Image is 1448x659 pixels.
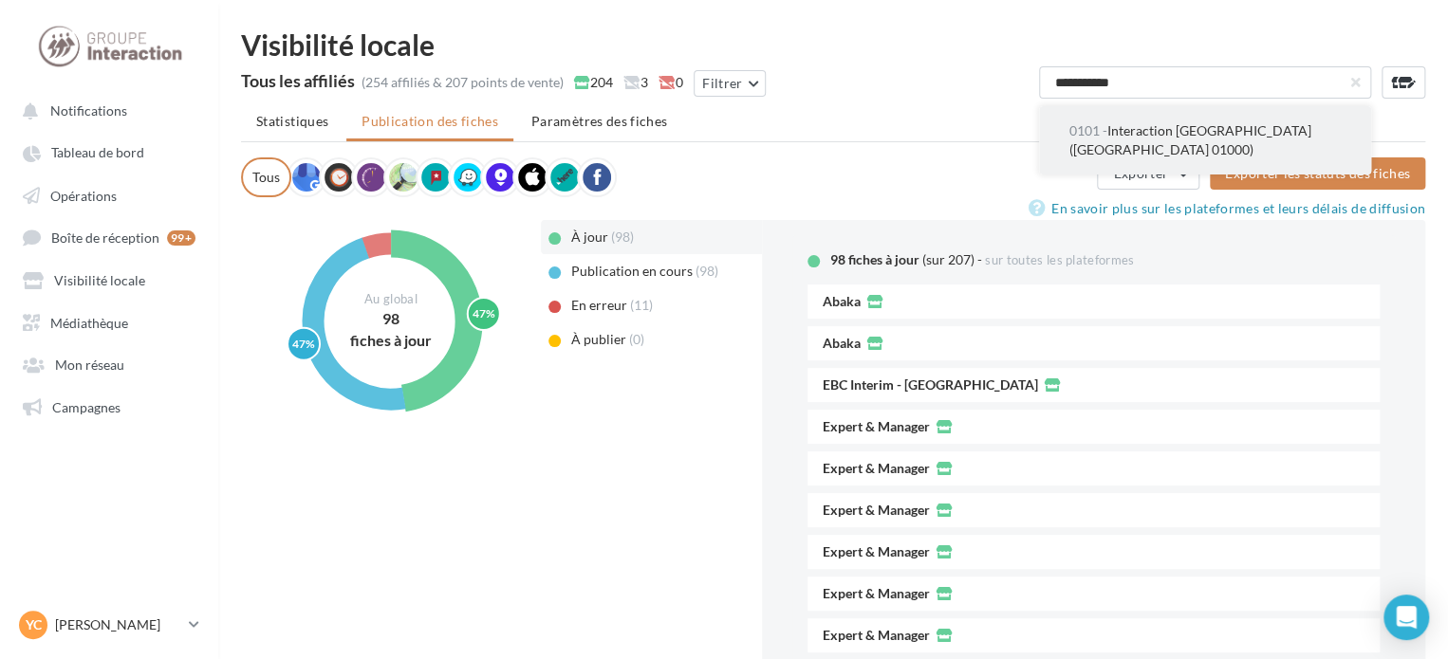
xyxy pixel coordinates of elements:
span: 0101 - [1069,122,1107,138]
span: Interaction [GEOGRAPHIC_DATA] ([GEOGRAPHIC_DATA] 01000) [1069,122,1311,157]
a: Médiathèque [11,304,207,339]
span: 98 fiches à jour [830,251,919,267]
span: 204 [574,73,613,92]
span: 0 [659,73,683,92]
div: 99+ [167,230,195,246]
span: Expert & Manager [823,545,930,558]
span: Médiathèque [50,314,128,330]
span: En erreur [571,297,627,313]
span: À publier [571,331,626,347]
span: Abaka [823,295,861,308]
span: 3 [623,73,648,92]
a: Visibilité locale [11,262,207,296]
div: Tous [241,157,291,197]
div: 98 [334,308,448,330]
div: (98) [696,262,727,281]
a: Mon réseau [11,346,207,380]
a: Tableau de bord [11,135,207,169]
span: Opérations [50,187,117,203]
span: EBC Interim - [GEOGRAPHIC_DATA] [823,378,1038,392]
span: Expert & Manager [823,503,930,517]
span: Paramètres des fiches [531,113,667,129]
div: (0) [629,330,660,349]
div: (254 affiliés & 207 points de vente) [362,73,564,92]
button: Notifications [11,93,199,127]
a: Opérations [11,177,207,211]
span: Expert & Manager [823,587,930,600]
span: Expert & Manager [823,629,930,642]
span: sur toutes les plateformes [985,252,1134,267]
div: (98) [611,228,642,247]
span: Boîte de réception [51,229,159,246]
div: Visibilité locale [241,30,1425,59]
div: Tous les affiliés [241,72,355,89]
span: YC [26,615,42,634]
div: fiches à jour [334,330,448,352]
a: En savoir plus sur les plateformes et leurs délais de diffusion [1029,197,1425,220]
span: Tableau de bord [51,145,144,161]
span: Visibilité locale [54,272,145,288]
text: 47% [473,306,495,320]
div: Au global [334,291,448,308]
span: Statistiques [256,113,328,129]
span: Campagnes [52,398,121,414]
a: YC [PERSON_NAME] [15,607,203,643]
div: (11) [630,296,661,315]
span: (sur 207) - [922,251,982,267]
span: Expert & Manager [823,420,930,433]
span: Mon réseau [55,357,124,373]
div: Open Intercom Messenger [1383,595,1429,640]
span: Expert & Manager [823,462,930,475]
button: Filtrer [694,70,766,97]
text: 47% [292,337,315,351]
span: Notifications [50,102,127,119]
span: À jour [571,229,608,245]
a: Boîte de réception 99+ [11,219,207,254]
span: Publication en cours [571,263,693,279]
span: Abaka [823,337,861,350]
p: [PERSON_NAME] [55,615,181,634]
button: 0101 -Interaction [GEOGRAPHIC_DATA] ([GEOGRAPHIC_DATA] 01000) [1039,106,1371,174]
a: Campagnes [11,389,207,423]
